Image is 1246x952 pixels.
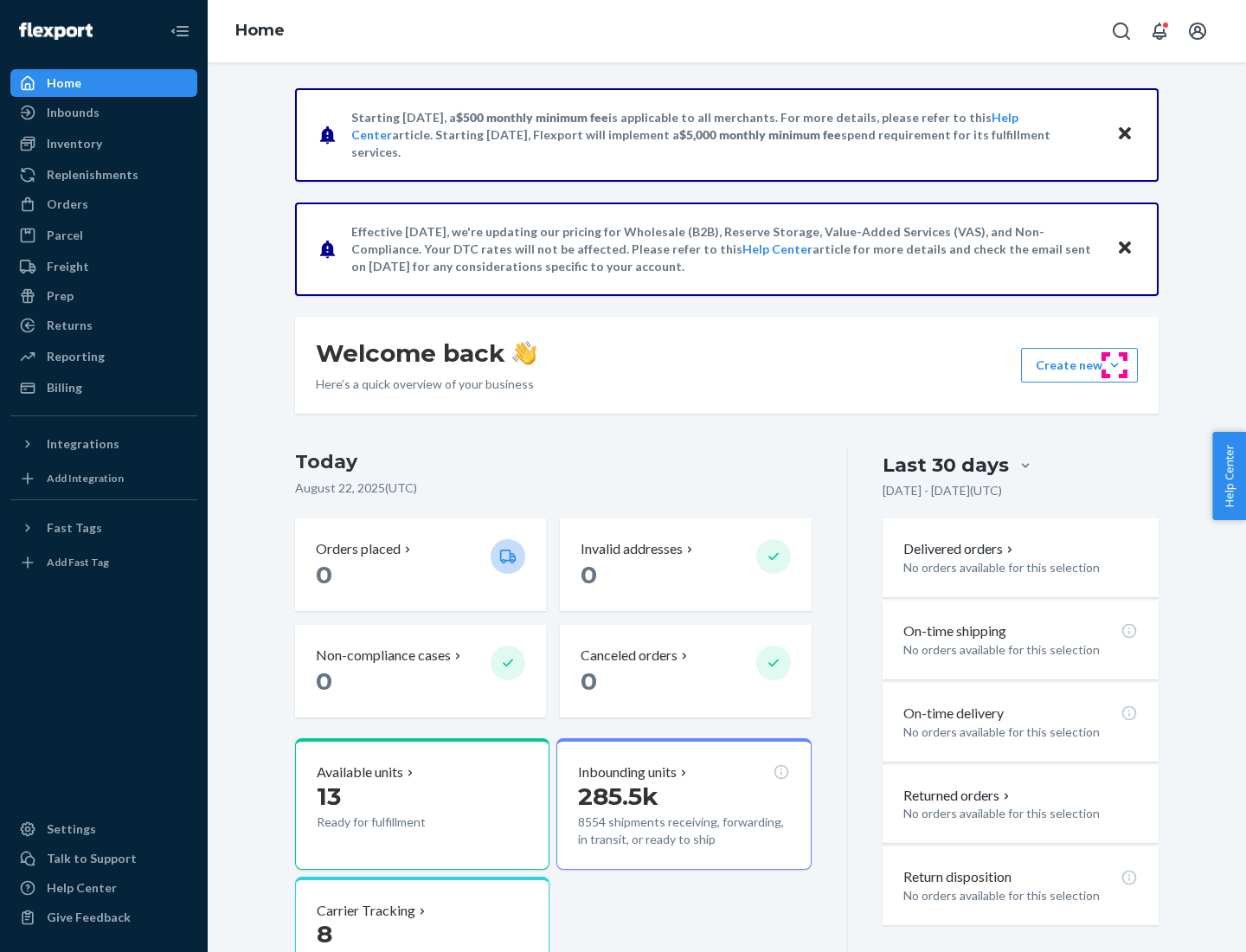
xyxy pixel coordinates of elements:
[10,374,197,402] a: Billing
[316,539,401,559] p: Orders placed
[10,69,197,97] a: Home
[295,738,549,870] button: Available units13Ready for fulfillment
[10,222,197,249] a: Parcel
[903,641,1138,659] p: No orders available for this selection
[317,919,332,949] span: 8
[1021,348,1138,383] button: Create new
[10,430,197,458] button: Integrations
[47,196,88,213] div: Orders
[317,762,403,782] p: Available units
[47,379,82,396] div: Billing
[10,465,197,492] a: Add Integration
[19,23,93,40] img: Flexport logo
[351,109,1100,161] p: Starting [DATE], a is applicable to all merchants. For more details, please refer to this article...
[10,904,197,931] button: Give Feedback
[47,287,74,305] div: Prep
[10,161,197,189] a: Replenishments
[316,560,332,589] span: 0
[1114,122,1136,147] button: Close
[903,559,1138,576] p: No orders available for this selection
[903,704,1004,724] p: On-time delivery
[47,820,96,838] div: Settings
[295,448,812,476] h3: Today
[316,338,536,369] h1: Welcome back
[10,190,197,218] a: Orders
[10,845,197,872] a: Talk to Support
[512,341,536,365] img: hand-wave emoji
[47,135,102,152] div: Inventory
[556,738,811,870] button: Inbounding units285.5k8554 shipments receiving, forwarding, in transit, or ready to ship
[903,724,1138,741] p: No orders available for this selection
[317,782,341,811] span: 13
[903,805,1138,822] p: No orders available for this selection
[47,166,138,183] div: Replenishments
[47,317,93,334] div: Returns
[10,815,197,843] a: Settings
[10,282,197,310] a: Prep
[581,666,597,696] span: 0
[47,879,117,897] div: Help Center
[1212,432,1246,520] button: Help Center
[10,312,197,339] a: Returns
[316,376,536,393] p: Here’s a quick overview of your business
[1104,14,1139,48] button: Open Search Box
[903,621,1006,641] p: On-time shipping
[316,646,451,666] p: Non-compliance cases
[47,348,105,365] div: Reporting
[581,560,597,589] span: 0
[578,782,658,811] span: 285.5k
[47,227,83,244] div: Parcel
[47,74,81,92] div: Home
[742,241,812,256] a: Help Center
[560,518,811,611] button: Invalid addresses 0
[47,435,119,453] div: Integrations
[235,21,285,40] a: Home
[47,519,102,537] div: Fast Tags
[679,127,841,142] span: $5,000 monthly minimum fee
[47,104,100,121] div: Inbounds
[316,666,332,696] span: 0
[10,130,197,158] a: Inventory
[903,867,1012,887] p: Return disposition
[903,887,1138,904] p: No orders available for this selection
[10,514,197,542] button: Fast Tags
[10,874,197,902] a: Help Center
[222,6,299,56] ol: breadcrumbs
[317,814,477,831] p: Ready for fulfillment
[578,762,677,782] p: Inbounding units
[883,452,1009,479] div: Last 30 days
[47,471,124,486] div: Add Integration
[47,555,109,569] div: Add Fast Tag
[578,814,789,848] p: 8554 shipments receiving, forwarding, in transit, or ready to ship
[1114,236,1136,261] button: Close
[47,850,137,867] div: Talk to Support
[10,253,197,280] a: Freight
[456,110,608,125] span: $500 monthly minimum fee
[295,625,546,717] button: Non-compliance cases 0
[47,258,89,275] div: Freight
[581,539,683,559] p: Invalid addresses
[317,901,415,921] p: Carrier Tracking
[163,14,197,48] button: Close Navigation
[560,625,811,717] button: Canceled orders 0
[295,518,546,611] button: Orders placed 0
[1180,14,1215,48] button: Open account menu
[351,223,1100,275] p: Effective [DATE], we're updating our pricing for Wholesale (B2B), Reserve Storage, Value-Added Se...
[10,343,197,370] a: Reporting
[1142,14,1177,48] button: Open notifications
[295,479,812,497] p: August 22, 2025 ( UTC )
[10,99,197,126] a: Inbounds
[903,539,1017,559] button: Delivered orders
[47,909,131,926] div: Give Feedback
[903,786,1013,806] button: Returned orders
[10,549,197,576] a: Add Fast Tag
[581,646,678,666] p: Canceled orders
[883,482,1002,499] p: [DATE] - [DATE] ( UTC )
